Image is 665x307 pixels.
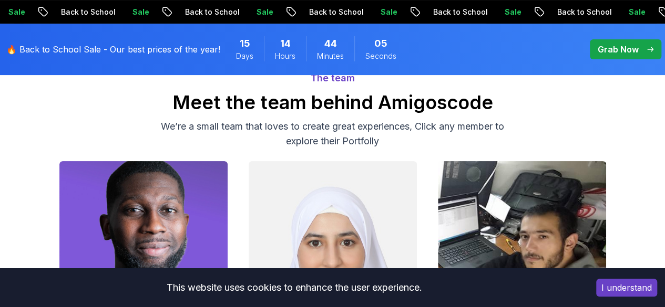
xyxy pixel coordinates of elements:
p: The team [5,71,660,86]
p: Back to School [416,7,488,17]
p: Back to School [168,7,240,17]
span: 5 Seconds [374,36,387,51]
p: Sale [488,7,521,17]
p: Back to School [540,7,612,17]
span: 14 Hours [280,36,291,51]
p: We’re a small team that loves to create great experiences, Click any member to explore their Port... [156,119,509,149]
span: Days [236,51,253,61]
p: Back to School [292,7,364,17]
p: Sale [240,7,273,17]
p: Back to School [44,7,116,17]
span: Minutes [317,51,344,61]
div: This website uses cookies to enhance the user experience. [8,276,580,299]
button: Accept cookies [596,279,657,297]
p: Sale [612,7,646,17]
p: 🔥 Back to School Sale - Our best prices of the year! [6,43,220,56]
p: Sale [116,7,149,17]
h2: Meet the team behind Amigoscode [5,92,660,113]
p: Grab Now [598,43,639,56]
span: Seconds [365,51,396,61]
span: Hours [275,51,295,61]
p: Sale [364,7,397,17]
span: 44 Minutes [324,36,337,51]
span: 15 Days [240,36,250,51]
